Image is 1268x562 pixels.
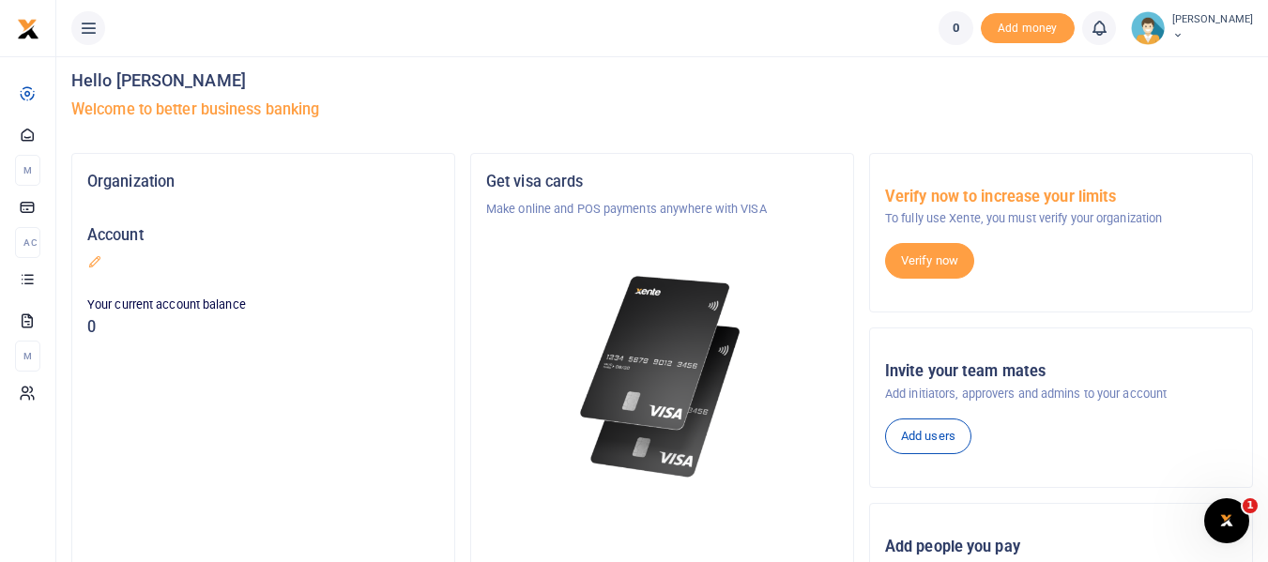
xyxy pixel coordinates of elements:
img: xente-_physical_cards.png [574,264,751,490]
p: Add initiators, approvers and admins to your account [885,385,1237,403]
h5: Verify now to increase your limits [885,188,1237,206]
li: M [15,155,40,186]
li: Toup your wallet [981,13,1075,44]
h5: Account [87,226,439,245]
a: Add users [885,418,971,454]
span: 1 [1243,498,1258,513]
span: 0 [953,19,959,38]
p: Make online and POS payments anywhere with VISA [486,200,838,219]
a: Verify now [885,243,974,279]
h5: Add people you pay [885,538,1237,556]
small: [PERSON_NAME] [1172,12,1253,28]
img: profile-user [1131,11,1165,45]
img: logo-small [17,18,39,40]
h5: Invite your team mates [885,362,1237,381]
h4: Hello [PERSON_NAME] [71,70,1253,91]
h5: Organization [87,173,439,191]
iframe: Intercom live chat [1204,498,1249,543]
p: To fully use Xente, you must verify your organization [885,209,1237,228]
p: Your current account balance [87,296,439,314]
li: M [15,341,40,372]
li: Ac [15,227,40,258]
h5: Welcome to better business banking [71,100,1253,119]
h5: Get visa cards [486,173,838,191]
a: profile-user [PERSON_NAME] [1131,11,1253,45]
li: Wallet ballance [931,11,981,45]
span: Add money [981,13,1075,44]
a: Add money [981,20,1075,34]
a: logo-small logo-large logo-large [17,21,39,35]
a: 0 [939,11,973,45]
h5: 0 [87,318,439,337]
